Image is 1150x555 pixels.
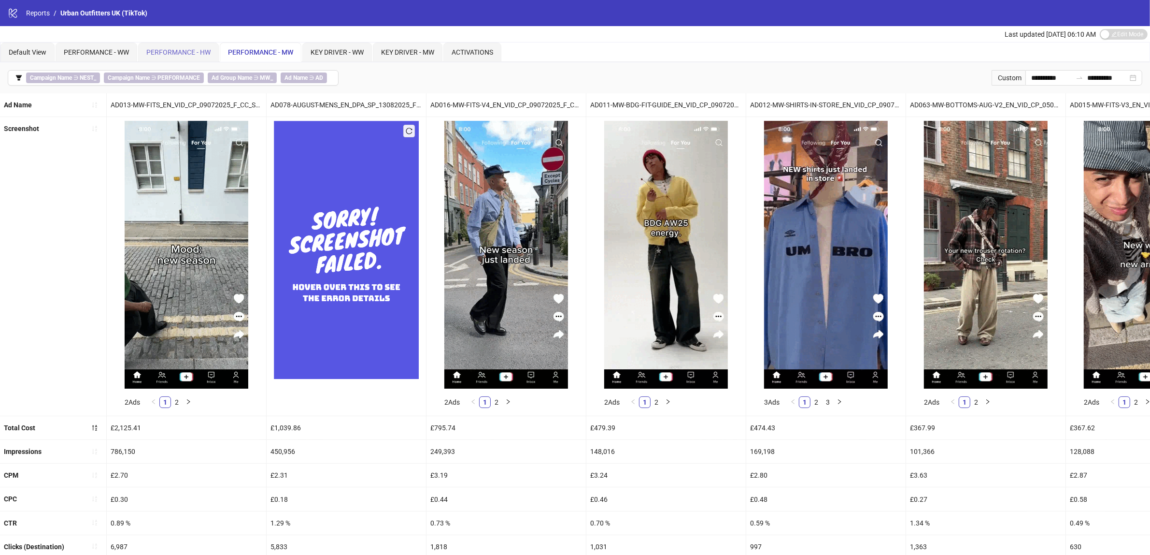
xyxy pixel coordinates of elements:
[651,396,662,408] li: 2
[959,397,970,408] a: 1
[185,399,191,405] span: right
[746,464,906,487] div: £2.80
[4,448,42,455] b: Impressions
[107,464,266,487] div: £2.70
[315,74,323,81] b: AD
[764,121,888,389] img: Screenshot 1837188524677201
[479,396,491,408] li: 1
[228,48,293,56] span: PERFORMANCE - MW
[799,396,810,408] li: 1
[630,399,636,405] span: left
[107,416,266,439] div: £2,125.41
[834,396,845,408] button: right
[91,125,98,132] span: sort-ascending
[1084,398,1099,406] span: 2 Ads
[787,396,799,408] li: Previous Page
[906,93,1065,117] div: AD063-MW-BOTTOMS-AUG-V2_EN_VID_CP_05082025_M_CC_SC24_USP11_MW
[1107,396,1119,408] li: Previous Page
[662,396,674,408] button: right
[91,519,98,526] span: sort-ascending
[586,487,746,511] div: £0.46
[444,121,568,389] img: Screenshot 1837192336401409
[212,74,252,81] b: Ad Group Name
[823,397,833,408] a: 3
[790,399,796,405] span: left
[947,396,959,408] button: left
[60,9,147,17] span: Urban Outfitters UK (TikTok)
[924,398,939,406] span: 2 Ads
[639,397,650,408] a: 1
[586,511,746,535] div: 0.70 %
[281,73,327,83] span: ∋
[1131,397,1141,408] a: 2
[284,74,308,81] b: Ad Name
[502,396,514,408] button: right
[125,121,248,389] img: Screenshot 1837189447746577
[502,396,514,408] li: Next Page
[4,471,18,479] b: CPM
[267,440,426,463] div: 450,956
[764,398,780,406] span: 3 Ads
[54,8,57,18] li: /
[586,440,746,463] div: 148,016
[183,396,194,408] button: right
[4,101,32,109] b: Ad Name
[267,511,426,535] div: 1.29 %
[148,396,159,408] li: Previous Page
[104,73,204,83] span: ∋
[151,399,156,405] span: left
[1076,74,1083,82] span: swap-right
[491,397,502,408] a: 2
[160,397,170,408] a: 1
[586,93,746,117] div: AD011-MW-BDG-FIT-GUIDE_EN_VID_CP_09072025_F_CC_SC1_None_MW
[1119,396,1130,408] li: 1
[746,440,906,463] div: 169,198
[662,396,674,408] li: Next Page
[906,440,1065,463] div: 101,366
[426,93,586,117] div: AD016-MW-FITS-V4_EN_VID_CP_09072025_F_CC_SC1_None_MW
[267,487,426,511] div: £0.18
[811,397,822,408] a: 2
[822,396,834,408] li: 3
[982,396,994,408] button: right
[91,543,98,550] span: sort-ascending
[426,464,586,487] div: £3.19
[924,121,1048,389] img: Screenshot 1841072619328561
[171,396,183,408] li: 2
[906,511,1065,535] div: 1.34 %
[125,398,140,406] span: 2 Ads
[64,48,129,56] span: PERFORMANCE - WW
[267,464,426,487] div: £2.31
[157,74,200,81] b: PERFORMANCE
[107,93,266,117] div: AD013-MW-FITS_EN_VID_CP_09072025_F_CC_SC1_None_MW
[665,399,671,405] span: right
[1110,399,1116,405] span: left
[274,121,419,379] img: Failed Screenshot Placeholder
[24,8,52,18] a: Reports
[746,93,906,117] div: AD012-MW-SHIRTS-IN-STORE_EN_VID_CP_09072025_F_CC_SC1_None_MW
[208,73,277,83] span: ∋
[267,93,426,117] div: AD078-AUGUST-MENS_EN_DPA_SP_13082025_F_CC_SC3_None_MW
[906,416,1065,439] div: £367.99
[426,487,586,511] div: £0.44
[260,74,273,81] b: MW_
[91,102,98,108] span: sort-ascending
[107,487,266,511] div: £0.30
[183,396,194,408] li: Next Page
[80,74,96,81] b: NEST_
[1130,396,1142,408] li: 2
[982,396,994,408] li: Next Page
[470,399,476,405] span: left
[26,73,100,83] span: ∋
[4,543,64,551] b: Clicks (Destination)
[426,416,586,439] div: £795.74
[15,74,22,81] span: filter
[91,448,98,455] span: sort-ascending
[159,396,171,408] li: 1
[837,399,842,405] span: right
[950,399,956,405] span: left
[468,396,479,408] button: left
[91,496,98,502] span: sort-ascending
[108,74,150,81] b: Campaign Name
[746,487,906,511] div: £0.48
